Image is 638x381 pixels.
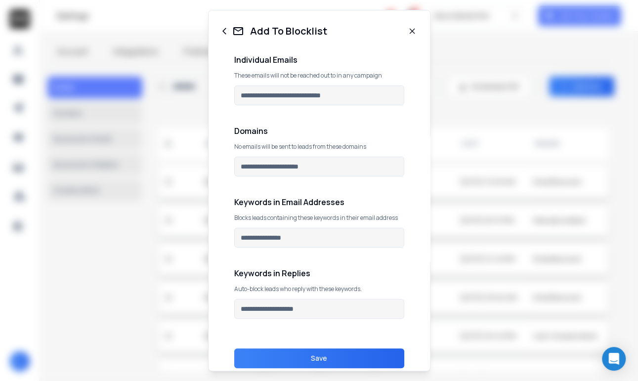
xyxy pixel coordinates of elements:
h1: Keywords in Email Addresses [234,196,404,208]
button: Save [234,348,404,368]
p: No emails will be sent to leads from these domains [234,143,404,151]
p: Blocks leads containing these keywords in their email address [234,214,404,222]
div: Open Intercom Messenger [602,347,626,371]
h1: Domains [234,125,404,137]
p: These emails will not be reached out to in any campaign [234,72,404,80]
h1: Keywords in Replies [234,267,404,279]
h1: Individual Emails [234,54,404,66]
p: Auto-block leads who reply with these keywords. [234,285,404,293]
